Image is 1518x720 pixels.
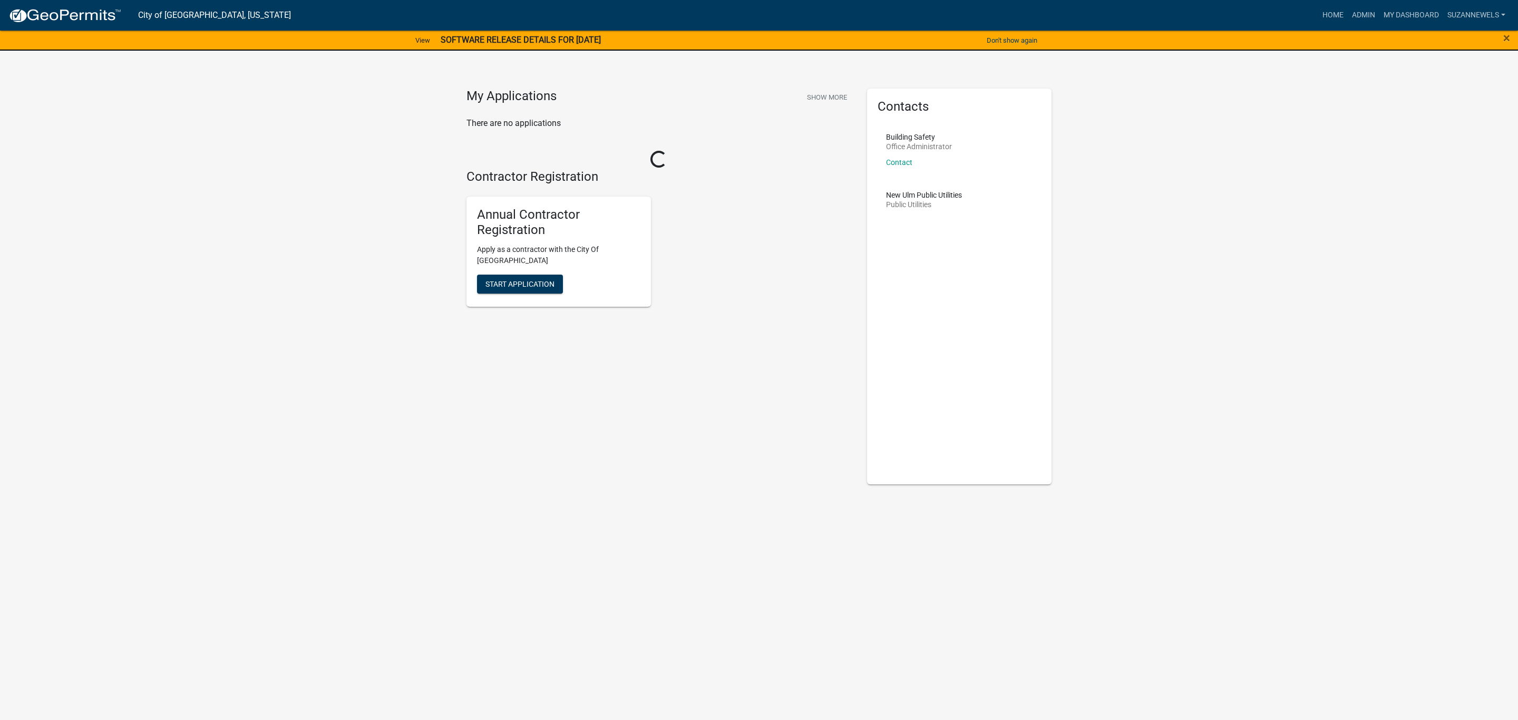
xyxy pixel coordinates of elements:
p: Building Safety [886,133,952,141]
span: × [1503,31,1510,45]
span: Start Application [485,279,554,288]
a: Admin [1348,5,1379,25]
strong: SOFTWARE RELEASE DETAILS FOR [DATE] [441,35,601,45]
a: View [411,32,434,49]
h4: My Applications [466,89,557,104]
p: Apply as a contractor with the City Of [GEOGRAPHIC_DATA] [477,244,640,266]
a: Home [1318,5,1348,25]
p: New Ulm Public Utilities [886,191,962,199]
h5: Annual Contractor Registration [477,207,640,238]
button: Start Application [477,275,563,294]
a: Contact [886,158,912,167]
h4: Contractor Registration [466,169,851,184]
p: There are no applications [466,117,851,130]
a: SuzanneWels [1443,5,1510,25]
button: Close [1503,32,1510,44]
button: Don't show again [982,32,1042,49]
button: Show More [803,89,851,106]
a: My Dashboard [1379,5,1443,25]
h5: Contacts [878,99,1041,114]
p: Office Administrator [886,143,952,150]
a: City of [GEOGRAPHIC_DATA], [US_STATE] [138,6,291,24]
p: Public Utilities [886,201,962,208]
